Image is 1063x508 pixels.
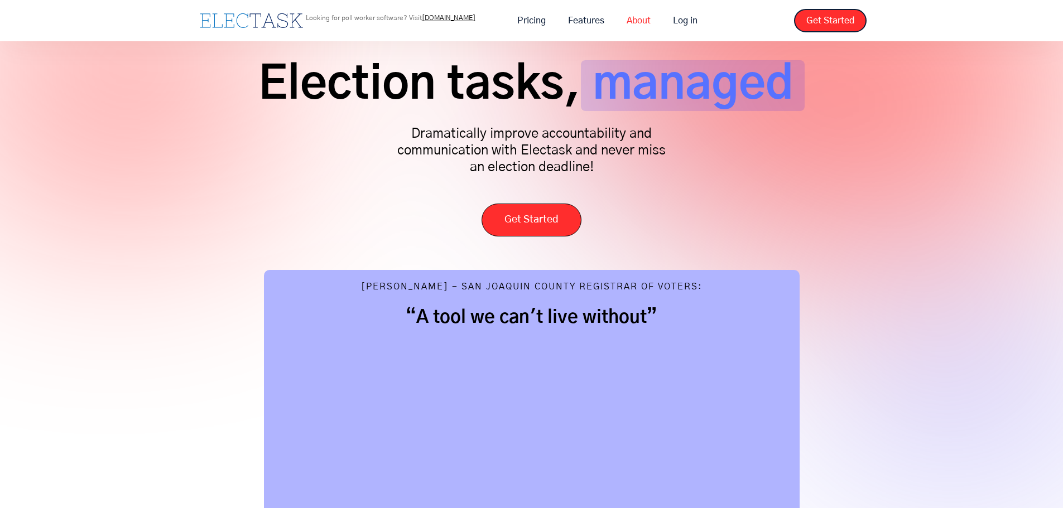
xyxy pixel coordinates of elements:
[506,9,557,32] a: Pricing
[482,204,581,236] a: Get Started
[422,14,475,21] a: [DOMAIN_NAME]
[286,306,777,328] h2: “A tool we can't live without”
[258,60,581,111] span: Election tasks,
[615,9,662,32] a: About
[197,11,306,31] a: home
[794,9,867,32] a: Get Started
[662,9,709,32] a: Log in
[361,281,703,295] div: [PERSON_NAME] - San Joaquin County Registrar of Voters:
[392,125,671,176] p: Dramatically improve accountability and communication with Electask and never miss an election de...
[557,9,615,32] a: Features
[581,60,805,111] span: managed
[306,14,475,21] p: Looking for poll worker software? Visit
